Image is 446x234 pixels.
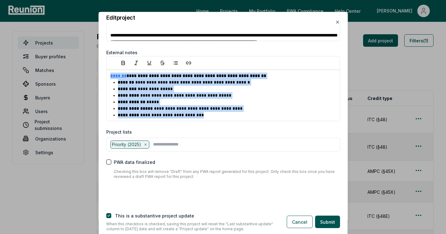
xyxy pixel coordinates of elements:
[114,169,340,179] p: Checking this box will remove "Draft" from any PWA report generated for this project. Only check ...
[115,213,194,218] label: This is a substantive project update
[315,216,340,228] button: Submit
[106,129,132,135] label: Project lists
[106,15,135,21] h2: Edit project
[106,50,137,55] label: External notes
[114,159,155,165] label: PWA data finalized
[287,216,313,228] button: Cancel
[106,222,277,232] p: When this checkbox is checked, saving this project will reset the "Last substantive update" colum...
[110,141,150,149] div: Priority (2025)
